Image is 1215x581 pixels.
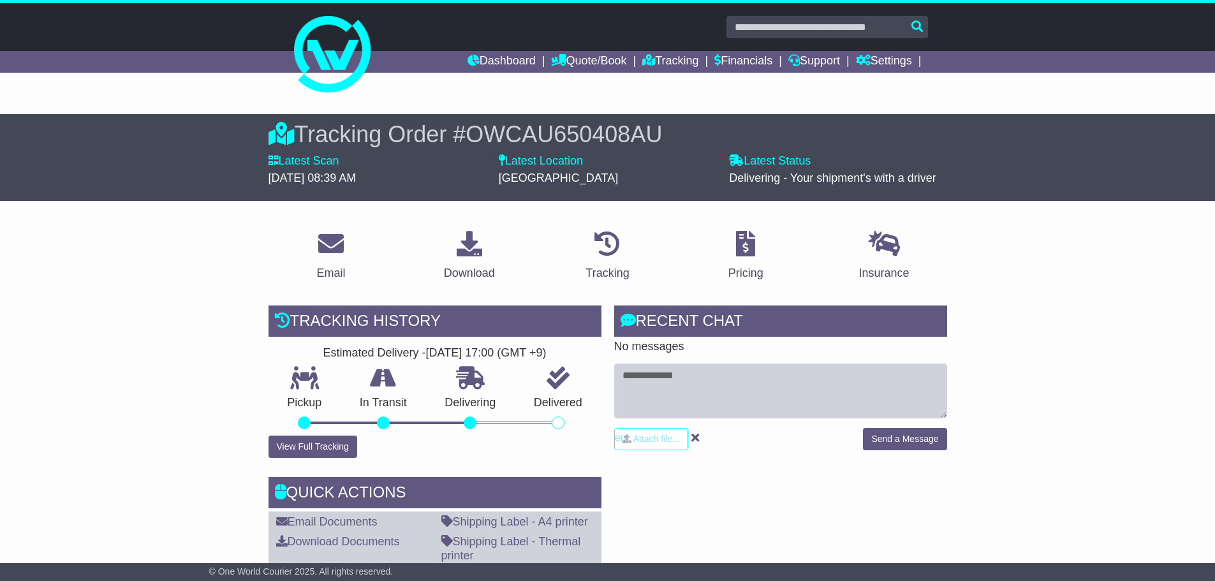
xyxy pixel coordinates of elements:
[269,172,357,184] span: [DATE] 08:39 AM
[269,346,601,360] div: Estimated Delivery -
[269,121,947,148] div: Tracking Order #
[316,265,345,282] div: Email
[444,265,495,282] div: Download
[859,265,909,282] div: Insurance
[269,154,339,168] label: Latest Scan
[720,226,772,286] a: Pricing
[577,226,637,286] a: Tracking
[863,428,946,450] button: Send a Message
[269,305,601,340] div: Tracking history
[269,477,601,511] div: Quick Actions
[436,226,503,286] a: Download
[341,396,426,410] p: In Transit
[441,515,588,528] a: Shipping Label - A4 printer
[269,436,357,458] button: View Full Tracking
[642,51,698,73] a: Tracking
[426,346,547,360] div: [DATE] 17:00 (GMT +9)
[614,340,947,354] p: No messages
[441,535,581,562] a: Shipping Label - Thermal printer
[585,265,629,282] div: Tracking
[269,396,341,410] p: Pickup
[851,226,918,286] a: Insurance
[499,172,618,184] span: [GEOGRAPHIC_DATA]
[788,51,840,73] a: Support
[466,121,662,147] span: OWCAU650408AU
[468,51,536,73] a: Dashboard
[276,535,400,548] a: Download Documents
[729,172,936,184] span: Delivering - Your shipment's with a driver
[714,51,772,73] a: Financials
[308,226,353,286] a: Email
[515,396,601,410] p: Delivered
[551,51,626,73] a: Quote/Book
[426,396,515,410] p: Delivering
[729,154,811,168] label: Latest Status
[276,515,378,528] a: Email Documents
[614,305,947,340] div: RECENT CHAT
[728,265,763,282] div: Pricing
[499,154,583,168] label: Latest Location
[209,566,394,577] span: © One World Courier 2025. All rights reserved.
[856,51,912,73] a: Settings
